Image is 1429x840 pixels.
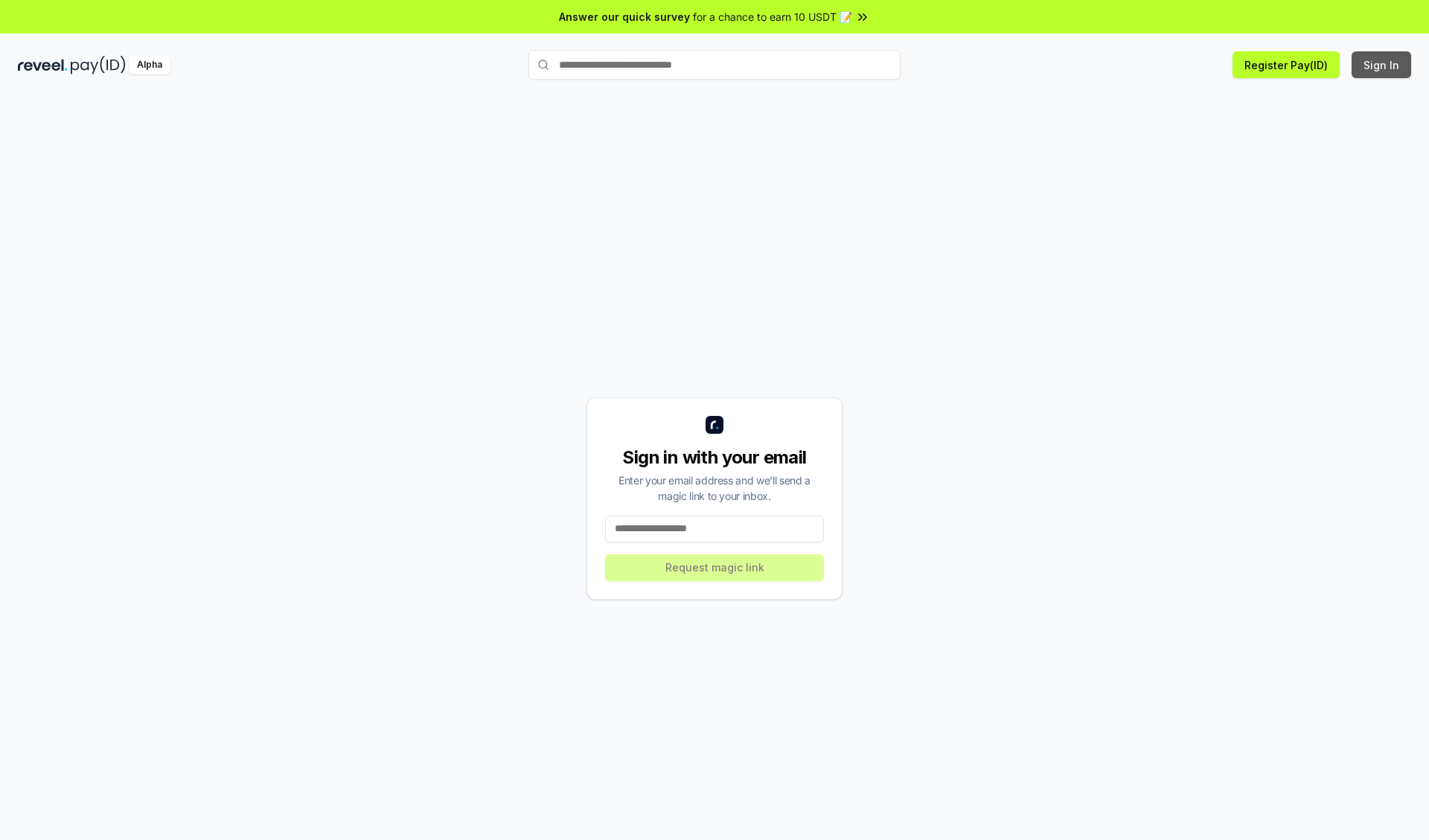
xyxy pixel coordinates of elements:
[71,56,126,74] img: pay_id
[706,416,723,434] img: logo_small
[559,9,690,25] span: Answer our quick survey
[605,446,824,469] div: Sign in with your email
[693,9,852,25] span: for a chance to earn 10 USDT 📝
[1352,51,1411,78] button: Sign In
[1233,51,1340,78] button: Register Pay(ID)
[18,56,68,74] img: reveel_dark
[129,56,170,74] div: Alpha
[605,472,824,504] div: Enter your email address and we’ll send a magic link to your inbox.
